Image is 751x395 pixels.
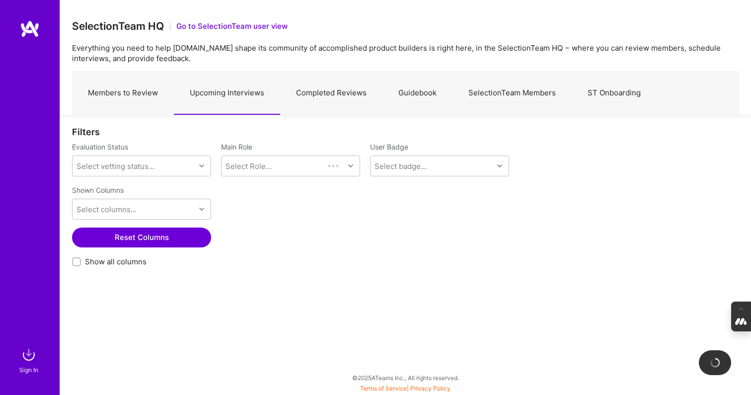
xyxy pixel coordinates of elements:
label: User Badge [370,142,408,152]
i: icon Chevron [497,163,502,168]
label: Shown Columns [72,185,124,195]
label: Main Role [221,142,360,152]
a: SelectionTeam Members [452,72,572,115]
img: loading [710,357,721,368]
button: Reset Columns [72,228,211,247]
label: Evaluation Status [72,142,128,152]
a: Guidebook [382,72,452,115]
img: sign in [19,345,39,365]
a: Completed Reviews [280,72,382,115]
a: Privacy Policy [410,385,451,392]
span: Show all columns [85,256,147,267]
a: Members to Review [72,72,174,115]
i: icon Chevron [199,207,204,212]
div: Select columns... [76,204,137,215]
i: icon Chevron [199,163,204,168]
i: icon Chevron [348,163,353,168]
p: Everything you need to help [DOMAIN_NAME] shape its community of accomplished product builders is... [72,43,739,64]
div: Select Role... [225,161,272,171]
div: Sign In [19,365,38,375]
div: © 2025 ATeams Inc., All rights reserved. [60,365,751,390]
button: Go to SelectionTeam user view [176,21,288,31]
a: Terms of Service [360,385,407,392]
div: Select vetting status... [76,161,154,171]
h3: SelectionTeam HQ [72,20,164,32]
a: Upcoming Interviews [174,72,280,115]
a: sign inSign In [21,345,39,375]
a: ST Onboarding [572,72,657,115]
img: logo [20,20,40,38]
span: | [360,385,451,392]
div: Filters [72,127,739,137]
div: Select badge... [375,161,427,171]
